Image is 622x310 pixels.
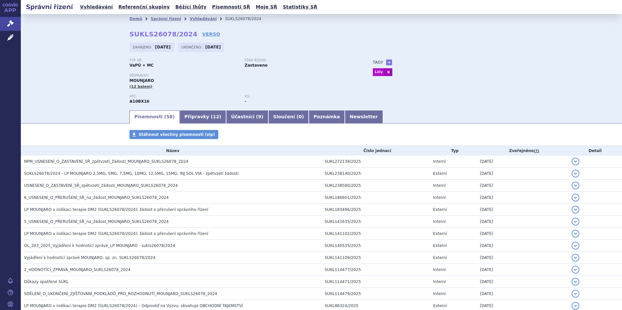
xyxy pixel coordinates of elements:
[534,149,539,153] abbr: (?)
[477,204,568,216] td: [DATE]
[430,146,477,156] th: Typ
[129,74,360,78] p: Přípravky:
[182,45,204,50] span: Ukončeno:
[572,218,579,226] button: detail
[433,159,446,164] span: Interní
[433,219,446,224] span: Interní
[24,159,188,164] span: NPM_USNESENÍ_O_ZASTAVENÍ_SŘ_zpětvzetí_žádosti_MOUNJARO_SUKLS26078_2024
[21,2,78,11] h2: Správní řízení
[321,264,430,276] td: SUKL114477/2025
[133,45,153,50] span: Zahájeno:
[572,254,579,262] button: detail
[24,255,155,260] span: Vyjádření k hodnotící zprávě MOUNJARO, sp. zn. SUKLS26078/2024
[24,195,169,200] span: 6_USNESENÍ_O_PŘERUŠENÍ_SŘ_na_žádost_MOUNJARO_SUKLS26078_2024
[572,206,579,213] button: detail
[245,95,353,98] p: RS:
[155,45,171,49] strong: [DATE]
[321,228,430,240] td: SUKL141102/2025
[210,3,252,11] a: Písemnosti SŘ
[477,168,568,180] td: [DATE]
[433,291,446,296] span: Interní
[299,114,302,119] span: 0
[321,288,430,300] td: SUKL114479/2025
[477,240,568,252] td: [DATE]
[433,267,446,272] span: Interní
[345,110,383,123] a: Newsletter
[477,276,568,288] td: [DATE]
[477,252,568,264] td: [DATE]
[321,204,430,216] td: SUKL183496/2025
[433,183,446,188] span: Interní
[202,31,220,37] a: VERSO
[433,207,447,212] span: Externí
[433,255,447,260] span: Externí
[129,63,154,68] strong: VaPÚ + MC
[572,266,579,274] button: detail
[321,240,430,252] td: SUKL140535/2025
[116,3,172,11] a: Referenční skupiny
[321,252,430,264] td: SUKL141109/2025
[572,170,579,177] button: detail
[321,168,430,180] td: SUKL238140/2025
[477,216,568,228] td: [DATE]
[477,288,568,300] td: [DATE]
[24,304,243,308] span: LP MOUNJARO v indikaci terapie DM2 (SUKLS26078/2024) – Odpověď na Výzvu; obsahuje OBCHODNÍ TAJEMSTVÍ
[433,195,446,200] span: Interní
[321,146,430,156] th: Číslo jednací
[433,231,447,236] span: Externí
[129,30,197,38] strong: SUKLS26078/2024
[433,171,447,176] span: Externí
[433,304,447,308] span: Externí
[24,219,169,224] span: 5_USNESENÍ_O_PŘERUŠENÍ_SŘ_na_žádost_MOUNJARO_SUKLS26078_2024
[173,3,209,11] a: Běžící lhůty
[477,156,568,168] td: [DATE]
[24,243,175,248] span: OL_203_2025_Vyjádření k hodnotící zprávě_LP MOUNJARO - sukls26078/2024
[477,146,568,156] th: Zveřejněno
[572,158,579,165] button: detail
[433,279,446,284] span: Interní
[24,207,208,212] span: LP MOUNJARO v indikaci terapie DM2 (SUKLS26078/2024): žádost o přerušení správního řízení
[477,180,568,192] td: [DATE]
[225,14,270,24] li: SUKLS26078/2024
[572,230,579,238] button: detail
[268,110,309,123] a: Sloučení (0)
[433,243,447,248] span: Externí
[477,264,568,276] td: [DATE]
[166,114,172,119] span: 58
[129,99,149,104] strong: TIRZEPATID
[245,63,268,68] strong: Zastaveno
[258,114,261,119] span: 9
[572,242,579,250] button: detail
[245,99,246,104] strong: -
[151,17,181,21] a: Správní řízení
[78,3,115,11] a: Vyhledávání
[477,192,568,204] td: [DATE]
[24,231,208,236] span: LP MOUNJARO v indikaci terapie DM2 (SUKLS26078/2024): žádost o přerušení správního řízení
[321,276,430,288] td: SUKL114471/2025
[24,171,238,176] span: SUKLS26078/2024 - LP MOUNJARO 2,5MG, 5MG, 7,5MG, 10MG, 12,5MG, 15MG, INJ SOL VIA - zpětvzetí žádosti
[373,68,385,76] a: Lilly
[129,95,238,98] p: ATC:
[321,180,430,192] td: SUKL238580/2025
[254,3,279,11] a: Moje SŘ
[24,267,130,272] span: 2_HODNOTÍCÍ_ZPRÁVA_MOUNJARO_SUKLS26078_2024
[572,290,579,298] button: detail
[24,183,178,188] span: USNESENÍ_O_ZASTAVENÍ_SŘ_zpětvzetí_žádosti_MOUNJARO_SUKLS26078_2024
[129,110,180,123] a: Písemnosti (58)
[572,278,579,286] button: detail
[281,3,319,11] a: Statistiky SŘ
[321,192,430,204] td: SUKL186601/2025
[373,58,383,66] h3: Tagy
[205,45,221,49] strong: [DATE]
[245,58,353,62] p: Stav řízení:
[321,156,430,168] td: SUKL272139/2025
[572,182,579,189] button: detail
[24,279,69,284] span: Důkazy opatřené SÚKL
[139,132,215,137] span: Stáhnout všechny písemnosti (zip)
[129,84,152,89] span: (12 balení)
[572,302,579,310] button: detail
[129,130,218,139] a: Stáhnout všechny písemnosti (zip)
[568,146,622,156] th: Detail
[213,114,219,119] span: 12
[321,216,430,228] td: SUKL141635/2025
